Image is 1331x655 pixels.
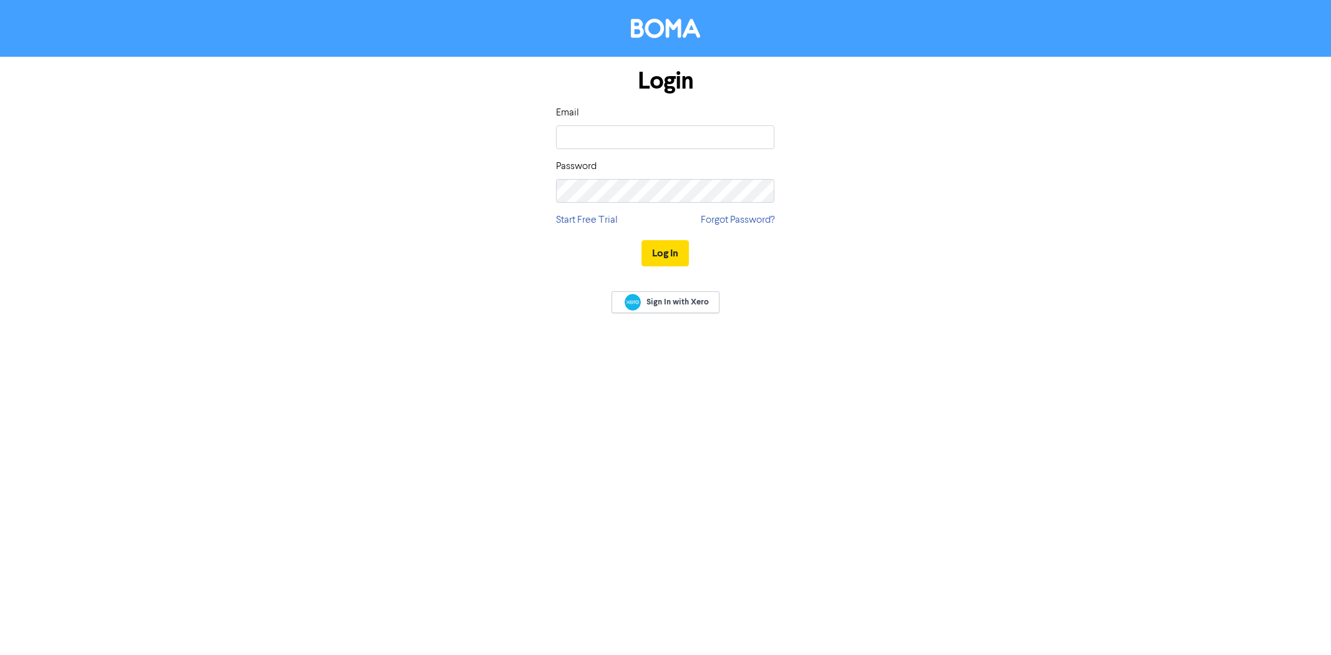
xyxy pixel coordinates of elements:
img: BOMA Logo [631,19,700,38]
img: Xero logo [625,294,641,311]
span: Sign In with Xero [646,296,709,308]
button: Log In [641,240,689,266]
a: Sign In with Xero [612,291,719,313]
label: Email [556,105,579,120]
a: Start Free Trial [556,213,618,228]
h1: Login [556,67,774,95]
a: Forgot Password? [701,213,774,228]
label: Password [556,159,597,174]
